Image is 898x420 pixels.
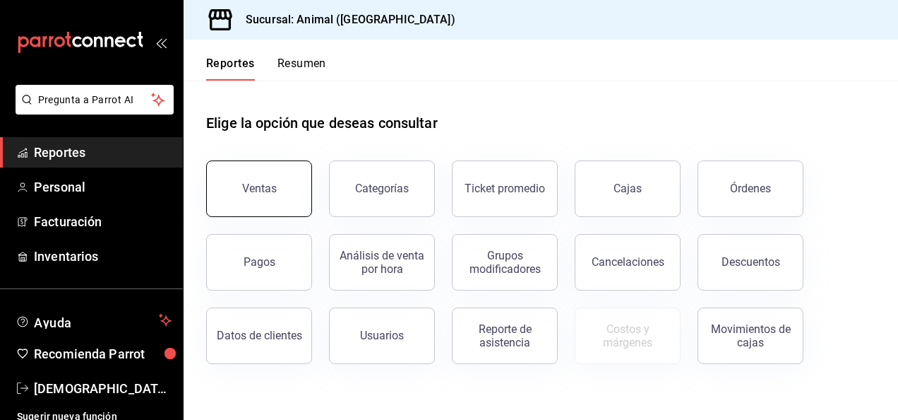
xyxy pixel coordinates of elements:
[16,85,174,115] button: Pregunta a Parrot AI
[34,344,172,363] span: Recomienda Parrot
[452,161,558,217] button: Ticket promedio
[242,182,277,195] div: Ventas
[592,255,664,269] div: Cancelaciones
[34,312,153,329] span: Ayuda
[206,234,312,291] button: Pagos
[34,143,172,162] span: Reportes
[338,249,426,276] div: Análisis de venta por hora
[584,322,671,349] div: Costos y márgenes
[575,234,681,291] button: Cancelaciones
[360,329,404,342] div: Usuarios
[707,322,794,349] div: Movimientos de cajas
[613,180,642,197] div: Cajas
[34,247,172,266] span: Inventarios
[206,161,312,217] button: Ventas
[698,234,803,291] button: Descuentos
[461,249,549,276] div: Grupos modificadores
[277,57,326,81] button: Resumen
[206,112,438,134] h1: Elige la opción que deseas consultar
[461,322,549,349] div: Reporte de asistencia
[34,212,172,231] span: Facturación
[206,308,312,364] button: Datos de clientes
[155,37,167,48] button: open_drawer_menu
[34,177,172,197] span: Personal
[234,11,455,28] h3: Sucursal: Animal ([GEOGRAPHIC_DATA])
[329,308,435,364] button: Usuarios
[355,182,409,195] div: Categorías
[10,103,174,117] a: Pregunta a Parrot AI
[206,57,255,81] button: Reportes
[452,308,558,364] button: Reporte de asistencia
[34,379,172,398] span: [DEMOGRAPHIC_DATA][PERSON_NAME]
[329,234,435,291] button: Análisis de venta por hora
[465,182,545,195] div: Ticket promedio
[452,234,558,291] button: Grupos modificadores
[575,161,681,217] a: Cajas
[722,255,780,269] div: Descuentos
[698,161,803,217] button: Órdenes
[244,255,275,269] div: Pagos
[730,182,771,195] div: Órdenes
[698,308,803,364] button: Movimientos de cajas
[575,308,681,364] button: Contrata inventarios para ver este reporte
[217,329,302,342] div: Datos de clientes
[38,93,152,107] span: Pregunta a Parrot AI
[329,161,435,217] button: Categorías
[206,57,326,81] div: navigation tabs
